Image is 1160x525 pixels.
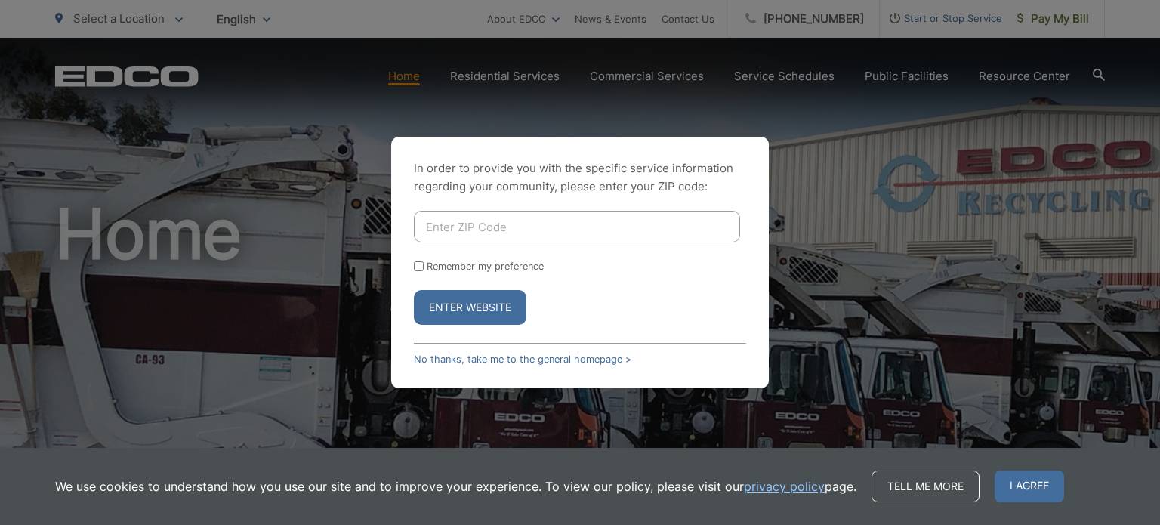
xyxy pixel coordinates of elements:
[744,477,825,496] a: privacy policy
[995,471,1064,502] span: I agree
[414,290,526,325] button: Enter Website
[872,471,980,502] a: Tell me more
[427,261,544,272] label: Remember my preference
[414,354,631,365] a: No thanks, take me to the general homepage >
[414,211,740,242] input: Enter ZIP Code
[55,477,856,496] p: We use cookies to understand how you use our site and to improve your experience. To view our pol...
[414,159,746,196] p: In order to provide you with the specific service information regarding your community, please en...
